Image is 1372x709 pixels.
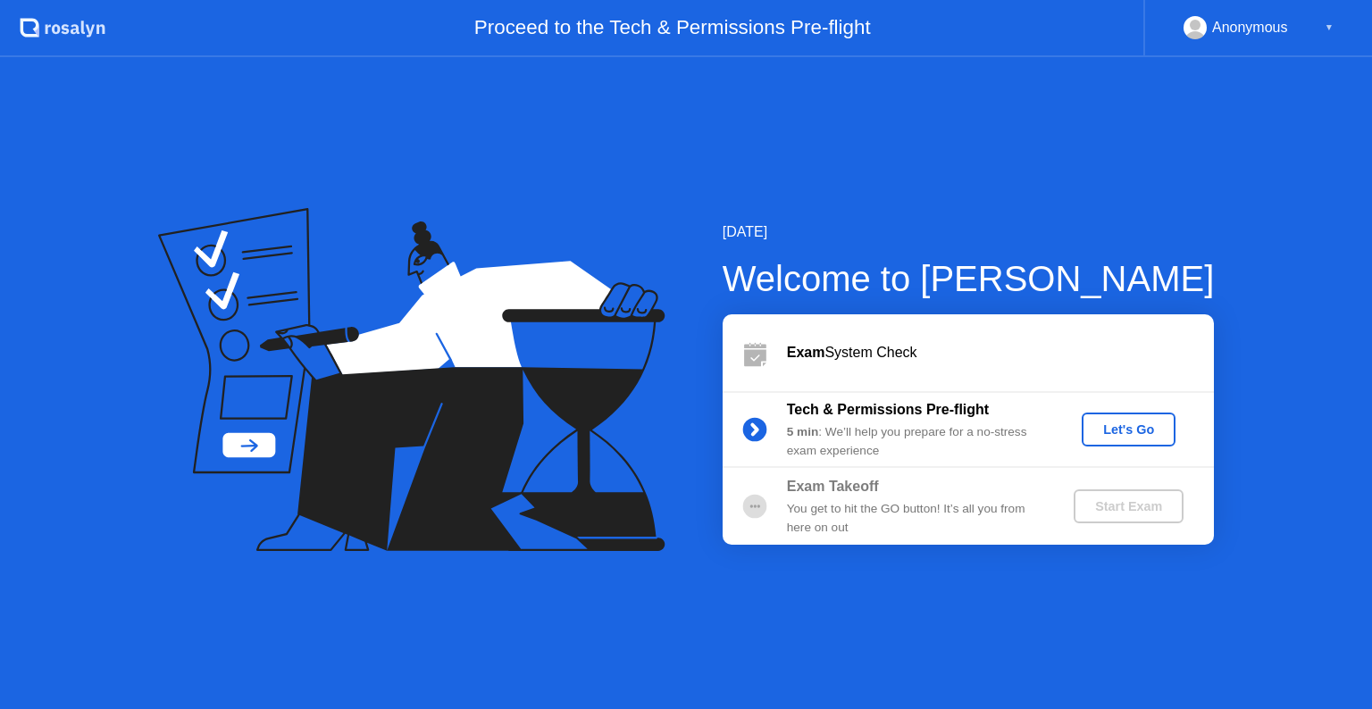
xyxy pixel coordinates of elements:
div: Let's Go [1089,422,1168,437]
div: System Check [787,342,1214,363]
div: ▼ [1325,16,1334,39]
div: You get to hit the GO button! It’s all you from here on out [787,500,1044,537]
button: Let's Go [1082,413,1175,446]
div: : We’ll help you prepare for a no-stress exam experience [787,423,1044,460]
div: Anonymous [1212,16,1288,39]
b: Exam [787,345,825,360]
button: Start Exam [1074,489,1184,523]
div: [DATE] [723,221,1215,243]
b: Exam Takeoff [787,479,879,494]
b: 5 min [787,425,819,438]
div: Welcome to [PERSON_NAME] [723,252,1215,305]
div: Start Exam [1081,499,1176,513]
b: Tech & Permissions Pre-flight [787,402,989,417]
